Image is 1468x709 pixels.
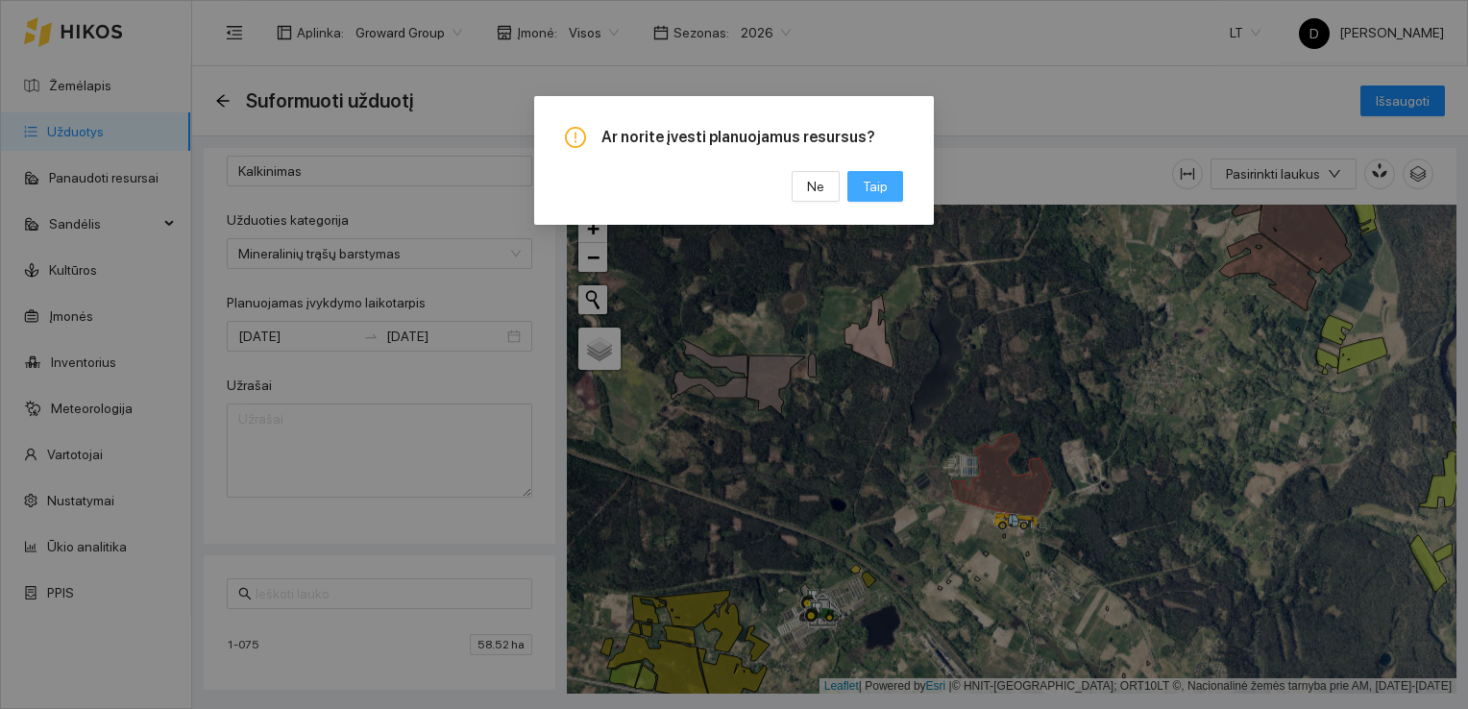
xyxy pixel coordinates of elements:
span: Ar norite įvesti planuojamus resursus? [601,127,903,148]
span: Taip [863,176,888,197]
button: Taip [847,171,903,202]
button: Ne [792,171,840,202]
span: exclamation-circle [565,127,586,148]
span: Ne [807,176,824,197]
